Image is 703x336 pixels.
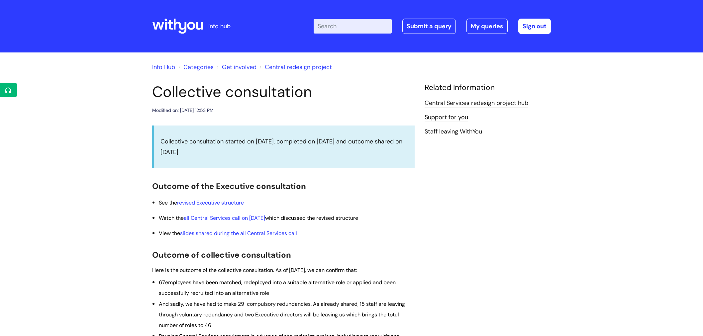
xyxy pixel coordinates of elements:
[152,83,415,101] h1: Collective consultation
[258,62,332,72] li: Central redesign project
[215,62,256,72] li: Get involved
[518,19,551,34] a: Sign out
[159,214,358,221] span: Watch the which discussed the revised structure
[159,279,396,296] span: employees have been matched, redeployed into a suitable alternative role or applied and been succ...
[208,21,231,32] p: info hub
[159,300,405,329] span: And sadly, we have had to make 29 compulsory redundancies. As already shared, 15 staff are leavin...
[160,136,408,158] p: Collective consultation started on [DATE], completed on [DATE] and outcome shared on [DATE]
[402,19,456,34] a: Submit a query
[466,19,508,34] a: My queries
[177,62,214,72] li: Solution home
[159,279,165,286] span: 67
[180,230,297,237] a: slides shared during the all Central Services call
[222,63,256,71] a: Get involved
[314,19,551,34] div: | -
[183,63,214,71] a: Categories
[265,63,332,71] a: Central redesign project
[159,199,244,206] span: See the
[152,106,214,115] div: Modified on: [DATE] 12:53 PM
[152,267,357,274] span: Here is the outcome of the collective consultation. As of [DATE], we can confirm that:
[184,214,265,221] a: all Central Services call on [DATE]
[152,250,291,260] span: Outcome of collective consultation
[152,181,306,191] span: Outcome of the Executive consultation
[425,127,482,136] a: Staff leaving WithYou
[425,83,551,92] h4: Related Information
[177,199,244,206] a: revised Executive structure
[425,113,468,122] a: Support for you
[425,99,528,108] a: Central Services redesign project hub
[314,19,392,34] input: Search
[159,230,297,237] span: View the
[152,63,175,71] a: Info Hub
